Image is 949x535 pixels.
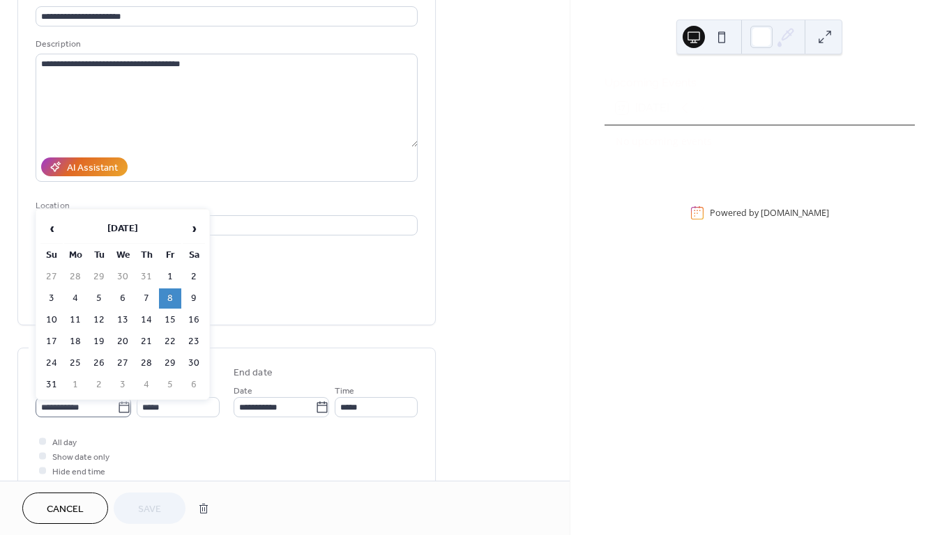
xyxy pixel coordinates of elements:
span: All day [52,435,77,450]
td: 11 [64,310,86,330]
span: Time [335,384,354,398]
td: 31 [40,375,63,395]
td: 26 [88,353,110,373]
button: Cancel [22,493,108,524]
td: 20 [112,332,134,352]
td: 30 [183,353,205,373]
span: Cancel [47,502,84,517]
th: Mo [64,245,86,265]
td: 16 [183,310,205,330]
td: 22 [159,332,181,352]
td: 8 [159,288,181,309]
td: 10 [40,310,63,330]
td: 4 [64,288,86,309]
div: Powered by [710,207,829,219]
div: AI Assistant [67,161,118,176]
span: ‹ [41,215,62,242]
td: 1 [64,375,86,395]
td: 6 [183,375,205,395]
td: 17 [40,332,63,352]
span: › [183,215,204,242]
td: 5 [88,288,110,309]
button: AI Assistant [41,157,128,176]
th: Th [135,245,158,265]
td: 12 [88,310,110,330]
td: 2 [88,375,110,395]
td: 1 [159,267,181,287]
th: [DATE] [64,214,181,244]
th: Sa [183,245,205,265]
td: 4 [135,375,158,395]
td: 30 [112,267,134,287]
th: Fr [159,245,181,265]
td: 19 [88,332,110,352]
span: Date [234,384,252,398]
td: 28 [64,267,86,287]
td: 31 [135,267,158,287]
td: 27 [112,353,134,373]
div: Upcoming Events [605,75,915,91]
td: 25 [64,353,86,373]
a: [DOMAIN_NAME] [761,207,829,219]
td: 2 [183,267,205,287]
td: 14 [135,310,158,330]
span: Hide end time [52,465,105,479]
span: Show date only [52,450,109,465]
th: We [112,245,134,265]
th: Su [40,245,63,265]
td: 24 [40,353,63,373]
td: 3 [40,288,63,309]
td: 15 [159,310,181,330]
div: End date [234,366,273,380]
div: Location [36,199,415,213]
td: 18 [64,332,86,352]
td: 29 [159,353,181,373]
td: 9 [183,288,205,309]
td: 28 [135,353,158,373]
td: 7 [135,288,158,309]
td: 5 [159,375,181,395]
th: Tu [88,245,110,265]
td: 21 [135,332,158,352]
td: 3 [112,375,134,395]
td: 6 [112,288,134,309]
td: 29 [88,267,110,287]
td: 23 [183,332,205,352]
div: No upcoming events [616,134,904,148]
div: Description [36,37,415,52]
td: 27 [40,267,63,287]
td: 13 [112,310,134,330]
